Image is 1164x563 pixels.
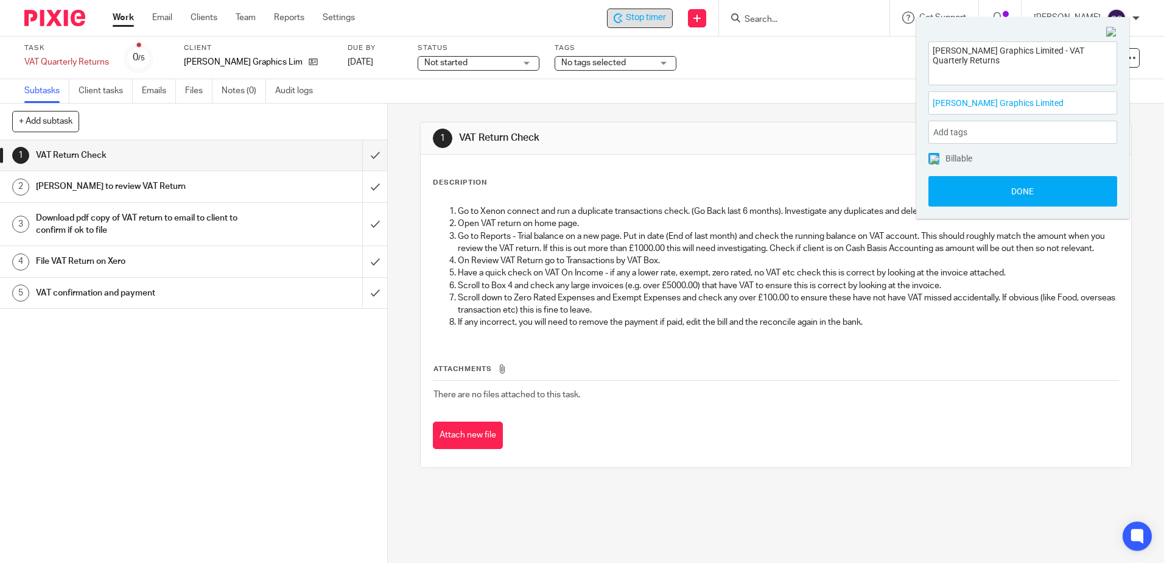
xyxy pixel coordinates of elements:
[561,58,626,67] span: No tags selected
[919,13,966,22] span: Get Support
[222,79,266,103] a: Notes (0)
[433,366,492,372] span: Attachments
[459,132,802,144] h1: VAT Return Check
[36,252,245,271] h1: File VAT Return on Xero
[236,12,256,24] a: Team
[933,97,1086,110] span: [PERSON_NAME] Graphics Limited
[152,12,172,24] a: Email
[433,178,487,188] p: Description
[458,230,1118,255] p: Go to Reports - Trial balance on a new page. Put in date (End of last month) and check the runnin...
[928,91,1117,115] div: Project: L W Graphics Limited
[945,154,972,163] span: Billable
[184,56,303,68] p: [PERSON_NAME] Graphics Limited
[458,280,1118,292] p: Scroll to Box 4 and check any large invoices (e.g. over £5000.00) that have VAT to ensure this is...
[348,43,402,53] label: Due by
[191,12,217,24] a: Clients
[458,255,1118,267] p: On Review VAT Return go to Transactions by VAT Box.
[12,111,79,132] button: + Add subtask
[24,79,69,103] a: Subtasks
[142,79,176,103] a: Emails
[433,129,452,148] div: 1
[458,267,1118,279] p: Have a quick check on VAT On Income - if any a lower rate, exempt, zero rated, no VAT etc check t...
[12,216,29,233] div: 3
[930,155,939,165] img: checked.png
[274,12,304,24] a: Reports
[1106,27,1117,38] img: Close
[1107,9,1126,28] img: svg%3E
[433,422,503,449] button: Attach new file
[113,12,134,24] a: Work
[928,176,1117,207] button: Done
[424,58,468,67] span: Not started
[36,146,245,165] h1: VAT Return Check
[607,9,673,28] div: L W Graphics Limited - VAT Quarterly Returns
[138,55,145,62] small: /5
[24,56,109,68] div: VAT Quarterly Returns
[555,43,676,53] label: Tags
[185,79,212,103] a: Files
[458,218,1118,230] p: Open VAT return on home page.
[12,285,29,302] div: 5
[323,12,355,24] a: Settings
[12,253,29,271] div: 4
[12,147,29,164] div: 1
[929,42,1117,82] textarea: [PERSON_NAME] Graphics Limited - VAT Quarterly Returns
[933,123,973,142] span: Add tags
[626,12,666,24] span: Stop timer
[275,79,322,103] a: Audit logs
[743,15,853,26] input: Search
[36,284,245,302] h1: VAT confirmation and payment
[36,177,245,196] h1: [PERSON_NAME] to review VAT Return
[79,79,133,103] a: Client tasks
[433,391,580,399] span: There are no files attached to this task.
[12,179,29,196] div: 2
[133,51,145,65] div: 0
[458,316,1118,328] p: If any incorrect, you will need to remove the payment if paid, edit the bill and the reconcile ag...
[184,43,332,53] label: Client
[458,292,1118,317] p: Scroll down to Zero Rated Expenses and Exempt Expenses and check any over £100.00 to ensure these...
[36,209,245,240] h1: Download pdf copy of VAT return to email to client to confirm if ok to file
[348,58,373,66] span: [DATE]
[458,205,1118,218] p: Go to Xenon connect and run a duplicate transactions check. (Go Back last 6 months). Investigate ...
[24,43,109,53] label: Task
[24,10,85,26] img: Pixie
[1034,12,1101,24] p: [PERSON_NAME]
[418,43,539,53] label: Status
